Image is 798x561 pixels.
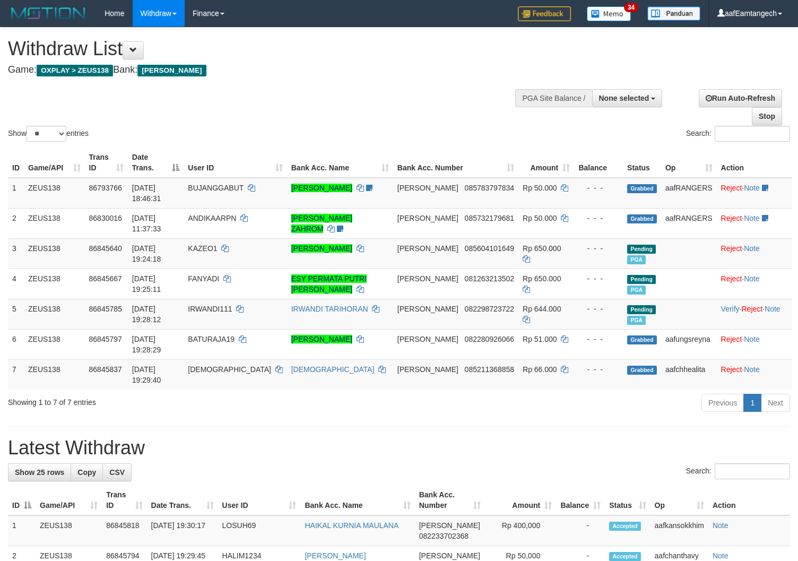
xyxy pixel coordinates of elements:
[744,214,760,222] a: Note
[699,89,782,107] a: Run Auto-Refresh
[147,515,218,546] td: [DATE] 19:30:17
[717,178,792,209] td: ·
[24,359,85,390] td: ZEUS138
[627,316,646,325] span: Marked by aafkaynarin
[578,213,619,223] div: - - -
[8,393,325,408] div: Showing 1 to 7 of 7 entries
[102,463,132,481] a: CSV
[71,463,103,481] a: Copy
[627,214,657,223] span: Grabbed
[218,515,301,546] td: LOSUH69
[188,274,219,283] span: FANYADI
[89,305,122,313] span: 86845785
[128,148,184,178] th: Date Trans.: activate to sort column descending
[132,244,161,263] span: [DATE] 19:24:18
[102,485,146,515] th: Trans ID: activate to sort column ascending
[37,65,113,76] span: OXPLAY > ZEUS138
[627,275,656,284] span: Pending
[599,94,649,102] span: None selected
[743,394,761,412] a: 1
[627,335,657,344] span: Grabbed
[721,365,742,374] a: Reject
[89,335,122,343] span: 86845797
[8,269,24,299] td: 4
[744,184,760,192] a: Note
[721,335,742,343] a: Reject
[624,3,638,12] span: 34
[523,214,557,222] span: Rp 50.000
[291,244,352,253] a: [PERSON_NAME]
[85,148,128,178] th: Trans ID: activate to sort column ascending
[518,6,571,21] img: Feedback.jpg
[291,305,368,313] a: IRWANDI TARIHORAN
[8,65,522,75] h4: Game: Bank:
[578,364,619,375] div: - - -
[147,485,218,515] th: Date Trans.: activate to sort column ascending
[627,366,657,375] span: Grabbed
[661,359,717,390] td: aafchhealita
[419,521,480,530] span: [PERSON_NAME]
[708,485,790,515] th: Action
[627,286,646,295] span: Marked by aafkaynarin
[465,305,514,313] span: Copy 082298723722 to clipboard
[8,5,89,21] img: MOTION_logo.png
[742,305,763,313] a: Reject
[523,184,557,192] span: Rp 50.000
[574,148,623,178] th: Balance
[744,274,760,283] a: Note
[419,532,469,540] span: Copy 082233702368 to clipboard
[419,551,480,560] span: [PERSON_NAME]
[188,335,235,343] span: BATURAJA19
[8,38,522,59] h1: Withdraw List
[465,274,514,283] span: Copy 081263213502 to clipboard
[397,214,458,222] span: [PERSON_NAME]
[686,463,790,479] label: Search:
[761,394,790,412] a: Next
[592,89,663,107] button: None selected
[291,214,352,233] a: [PERSON_NAME] ZAHROM
[717,329,792,359] td: ·
[397,184,458,192] span: [PERSON_NAME]
[36,515,102,546] td: ZEUS138
[465,214,514,222] span: Copy 085732179681 to clipboard
[89,274,122,283] span: 86845667
[661,178,717,209] td: aafRANGERS
[721,184,742,192] a: Reject
[713,551,728,560] a: Note
[744,244,760,253] a: Note
[717,359,792,390] td: ·
[24,178,85,209] td: ZEUS138
[77,468,96,477] span: Copy
[627,255,646,264] span: Marked by aafkaynarin
[465,184,514,192] span: Copy 085783797834 to clipboard
[647,6,700,21] img: panduan.png
[132,274,161,294] span: [DATE] 19:25:11
[650,515,708,546] td: aafkansokkhim
[300,485,414,515] th: Bank Acc. Name: activate to sort column ascending
[485,485,557,515] th: Amount: activate to sort column ascending
[8,463,71,481] a: Show 25 rows
[415,485,485,515] th: Bank Acc. Number: activate to sort column ascending
[609,552,641,561] span: Accepted
[188,305,232,313] span: IRWANDI111
[24,329,85,359] td: ZEUS138
[8,208,24,238] td: 2
[291,274,367,294] a: ESY PERMATA PUTRI [PERSON_NAME]
[717,269,792,299] td: ·
[393,148,518,178] th: Bank Acc. Number: activate to sort column ascending
[523,244,561,253] span: Rp 650.000
[717,299,792,329] td: · ·
[744,335,760,343] a: Note
[650,485,708,515] th: Op: activate to sort column ascending
[188,365,271,374] span: [DEMOGRAPHIC_DATA]
[102,515,146,546] td: 86845818
[305,521,398,530] a: HAIKAL KURNIA MAULANA
[715,463,790,479] input: Search:
[89,244,122,253] span: 86845640
[715,126,790,142] input: Search:
[109,468,125,477] span: CSV
[188,184,244,192] span: BUJANGGABUT
[184,148,287,178] th: User ID: activate to sort column ascending
[578,243,619,254] div: - - -
[8,178,24,209] td: 1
